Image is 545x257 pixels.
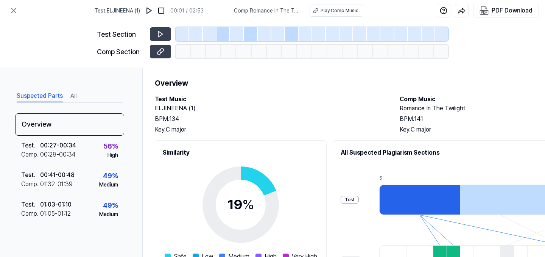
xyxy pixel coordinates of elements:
img: share [458,7,466,14]
div: Medium [99,210,118,218]
div: Overview [15,113,124,136]
div: 01:32 - 01:39 [40,180,73,189]
div: 19 [227,194,254,215]
span: % [242,196,254,213]
h2: Similarity [163,148,319,157]
button: All [70,90,76,102]
div: Comp . [21,209,40,218]
div: PDF Download [492,6,533,16]
div: Test . [21,200,40,209]
div: 00:41 - 00:48 [40,171,75,180]
div: 01:03 - 01:10 [40,200,72,209]
div: 49 % [103,171,118,181]
div: 49 % [103,200,118,210]
div: Comp Section [97,47,145,57]
div: Key. C major [155,125,385,134]
div: 00:28 - 00:34 [40,150,76,159]
div: Comp . [21,150,40,159]
button: Suspected Parts [17,90,63,102]
div: Test . [21,171,40,180]
img: help [440,7,447,14]
img: play [145,7,153,14]
div: Play Comp Music [321,7,358,14]
button: PDF Download [478,4,534,17]
span: Comp . Romance In The Twilight [234,7,301,15]
div: 56 % [103,141,118,151]
div: 00:27 - 00:34 [40,141,76,150]
div: BPM. 134 [155,114,385,124]
div: Test . [21,141,40,150]
div: High [107,151,118,159]
div: 5 [379,175,460,182]
h2: Test Music [155,95,385,104]
div: Test [341,196,359,204]
div: 00:01 / 02:53 [170,7,204,15]
div: Comp . [21,180,40,189]
img: PDF Download [480,6,489,15]
img: stop [157,7,165,14]
button: Play Comp Music [310,5,363,17]
div: 01:05 - 01:12 [40,209,71,218]
span: Test . ELJINEENA (1) [95,7,140,15]
div: Test Section [97,29,145,39]
h2: ELJINEENA (1) [155,104,385,113]
div: Medium [99,181,118,189]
